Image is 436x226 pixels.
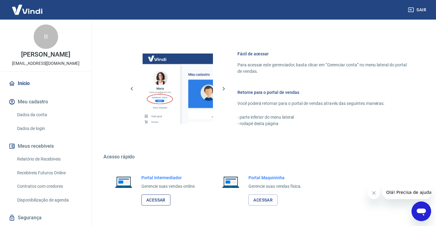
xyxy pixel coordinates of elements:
[7,0,47,19] img: Vindi
[15,153,84,165] a: Relatório de Recebíveis
[141,183,196,190] p: Gerencie suas vendas online.
[237,62,407,75] p: Para acessar este gerenciador, basta clicar em “Gerenciar conta” no menu lateral do portal de ven...
[21,51,70,58] p: [PERSON_NAME]
[237,51,407,57] h6: Fácil de acessar
[15,109,84,121] a: Dados da conta
[143,54,213,124] img: Imagem da dashboard mostrando o botão de gerenciar conta na sidebar no lado esquerdo
[407,4,429,16] button: Sair
[7,95,84,109] button: Meu cadastro
[103,154,421,160] h5: Acesso rápido
[15,167,84,179] a: Recebíveis Futuros Online
[248,175,302,181] h6: Portal Maquininha
[12,60,80,67] p: [EMAIL_ADDRESS][DOMAIN_NAME]
[7,77,84,90] a: Início
[15,194,84,206] a: Disponibilização de agenda
[218,175,244,189] img: Imagem de um notebook aberto
[248,183,302,190] p: Gerencie suas vendas física.
[237,114,407,120] p: - parte inferior do menu lateral
[248,195,278,206] a: Acessar
[141,195,170,206] a: Acessar
[15,122,84,135] a: Dados de login
[141,175,196,181] h6: Portal Intermediador
[7,211,84,224] a: Segurança
[368,187,380,199] iframe: Fechar mensagem
[111,175,136,189] img: Imagem de um notebook aberto
[7,139,84,153] button: Meus recebíveis
[4,4,51,9] span: Olá! Precisa de ajuda?
[412,202,431,221] iframe: Botão para abrir a janela de mensagens
[34,24,58,49] div: R
[15,180,84,193] a: Contratos com credores
[237,120,407,127] p: - rodapé desta página
[382,186,431,199] iframe: Mensagem da empresa
[237,100,407,107] p: Você poderá retornar para o portal de vendas através das seguintes maneiras:
[237,89,407,95] h6: Retorne para o portal de vendas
